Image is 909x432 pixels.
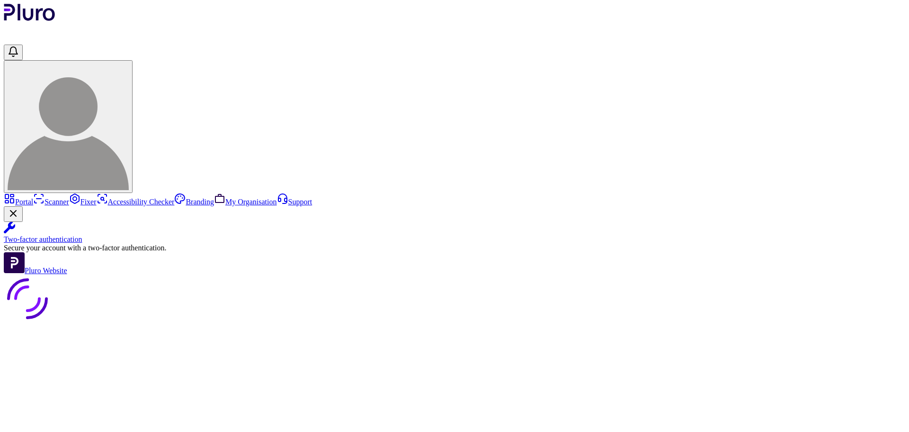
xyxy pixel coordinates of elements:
[4,14,55,22] a: Logo
[4,60,133,193] button: pluro Demo
[8,69,129,190] img: pluro Demo
[4,244,905,252] div: Secure your account with a two-factor authentication.
[4,235,905,244] div: Two-factor authentication
[214,198,277,206] a: My Organisation
[69,198,97,206] a: Fixer
[4,198,33,206] a: Portal
[97,198,175,206] a: Accessibility Checker
[4,193,905,275] aside: Sidebar menu
[174,198,214,206] a: Branding
[4,222,905,244] a: Two-factor authentication
[4,45,23,60] button: Open notifications, you have undefined new notifications
[277,198,312,206] a: Support
[4,206,23,222] button: Close Two-factor authentication notification
[4,267,67,275] a: Open Pluro Website
[33,198,69,206] a: Scanner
